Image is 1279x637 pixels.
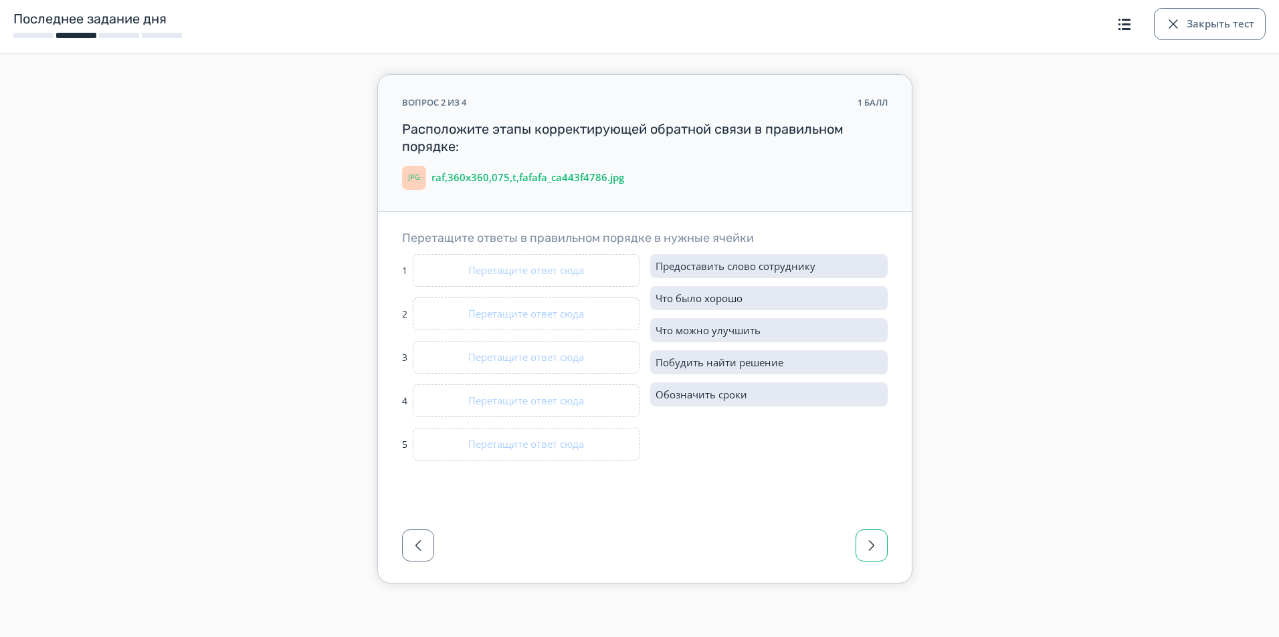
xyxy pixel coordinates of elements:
[413,342,639,373] div: Перетащите ответ сюда
[402,166,624,190] a: JPGraf,360x360,075,t,fafafa_ca443f4786.jpg
[13,10,1065,27] h1: Последнее задание дня
[650,382,888,406] div: Обозначить сроки
[402,350,407,364] div: 3
[402,307,407,321] div: 2
[858,96,888,110] div: 1 балл
[413,428,639,460] div: Перетащите ответ сюда
[431,171,624,183] p: raf,360x360,075,t,fafafa_ca443f4786.jpg
[402,96,466,110] div: вопрос 2 из 4
[650,254,888,278] div: Предоставить слово сотруднику
[402,166,426,190] div: JPG
[402,437,407,451] div: 5
[413,255,639,286] div: Перетащите ответ сюда
[650,318,888,342] div: Что можно улучшить
[650,350,888,374] div: Побудить найти решение
[650,286,888,310] div: Что было хорошо
[402,120,888,155] h5: Расположите этапы корректирующей обратной связи в правильном порядке:
[413,298,639,330] div: Перетащите ответ сюда
[402,263,407,277] div: 1
[402,231,888,246] h3: Перетащите ответы в правильном порядке в нужные ячейки
[402,394,407,408] div: 4
[413,385,639,416] div: Перетащите ответ сюда
[1154,8,1266,40] button: Закрыть тест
